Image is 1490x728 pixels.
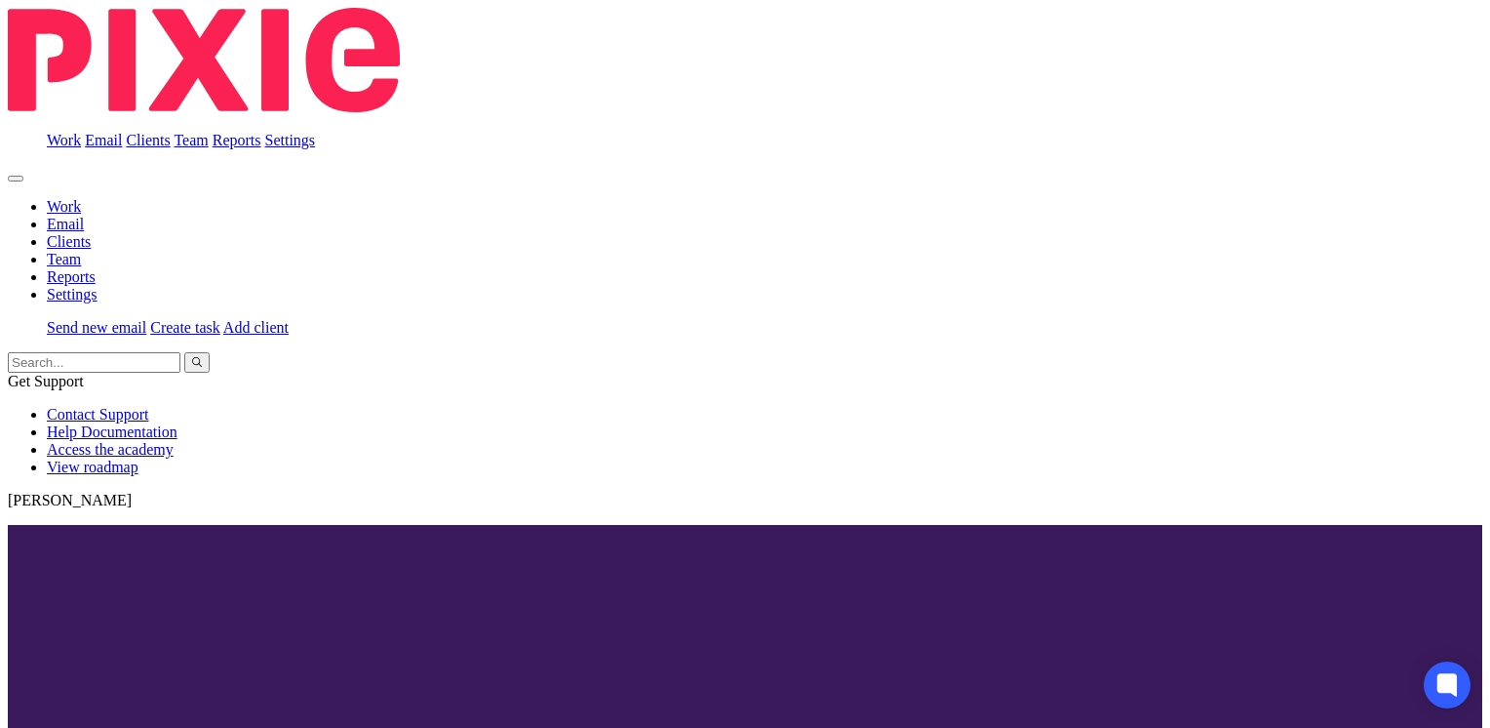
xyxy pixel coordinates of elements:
a: Add client [223,319,289,336]
a: Team [174,132,208,148]
a: Reports [213,132,261,148]
a: Email [85,132,122,148]
input: Search [8,352,180,373]
a: Work [47,132,81,148]
a: Team [47,251,81,267]
a: Access the academy [47,441,174,458]
a: Help Documentation [47,424,177,440]
span: Get Support [8,373,84,389]
a: Clients [47,233,91,250]
a: Reports [47,268,96,285]
a: Send new email [47,319,146,336]
img: Pixie [8,8,400,112]
a: Settings [265,132,316,148]
a: Clients [126,132,170,148]
a: Email [47,216,84,232]
a: Settings [47,286,98,303]
a: Create task [150,319,220,336]
a: Contact Support [47,406,148,423]
p: [PERSON_NAME] [8,492,1482,509]
button: Search [184,352,210,373]
a: View roadmap [47,459,138,475]
a: Work [47,198,81,215]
